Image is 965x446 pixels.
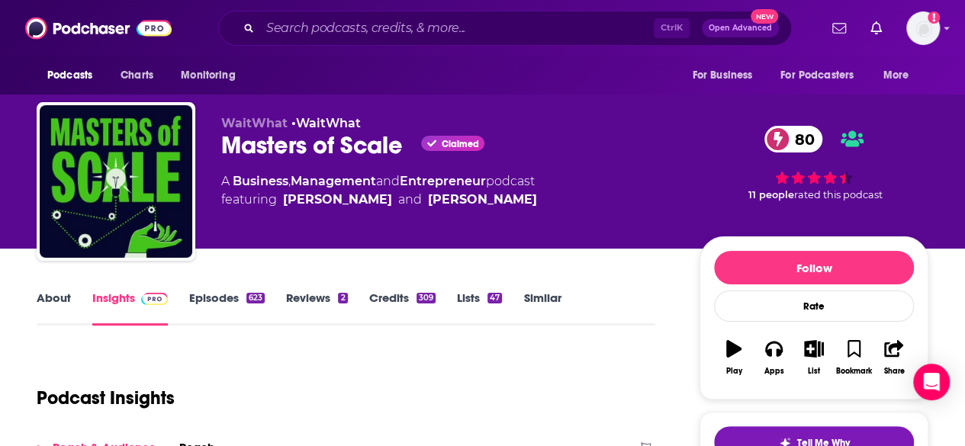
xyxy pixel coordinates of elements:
span: Monitoring [181,65,235,86]
a: Lists47 [457,290,502,326]
a: About [37,290,71,326]
a: Reviews2 [286,290,347,326]
span: More [883,65,909,86]
div: 2 [338,293,347,303]
button: Share [874,330,914,385]
span: , [288,174,291,188]
span: rated this podcast [794,189,883,201]
a: Show notifications dropdown [826,15,852,41]
span: WaitWhat [221,116,288,130]
a: Show notifications dropdown [864,15,888,41]
button: open menu [770,61,876,90]
img: Podchaser Pro [141,293,168,305]
div: 623 [246,293,265,303]
span: and [376,174,400,188]
button: Open AdvancedNew [702,19,779,37]
div: Bookmark [836,367,872,376]
div: Share [883,367,904,376]
span: For Podcasters [780,65,854,86]
span: Charts [121,65,153,86]
a: InsightsPodchaser Pro [92,290,168,326]
span: 11 people [748,189,794,201]
span: Ctrl K [654,18,690,38]
div: List [808,367,820,376]
div: A podcast [221,172,537,209]
span: 80 [780,126,822,152]
button: open menu [170,61,255,90]
button: Bookmark [834,330,873,385]
span: Podcasts [47,65,92,86]
span: Claimed [441,140,478,148]
a: Reid Hoffman [283,191,392,209]
a: Credits309 [369,290,436,326]
button: open menu [873,61,928,90]
div: 309 [417,293,436,303]
div: 80 11 peoplerated this podcast [700,116,928,210]
button: open menu [37,61,112,90]
a: Management [291,174,376,188]
a: Bob Safian [428,191,537,209]
button: Apps [754,330,793,385]
img: Masters of Scale [40,105,192,258]
span: Open Advanced [709,24,772,32]
span: For Business [692,65,752,86]
span: Logged in as HannahDulzo1 [906,11,940,45]
div: 47 [487,293,502,303]
div: Apps [764,367,784,376]
div: Play [726,367,742,376]
svg: Add a profile image [928,11,940,24]
button: open menu [681,61,771,90]
a: Charts [111,61,162,90]
div: Search podcasts, credits, & more... [218,11,792,46]
button: Follow [714,251,914,284]
a: WaitWhat [296,116,361,130]
button: Play [714,330,754,385]
div: Open Intercom Messenger [913,364,950,400]
h1: Podcast Insights [37,387,175,409]
input: Search podcasts, credits, & more... [260,16,654,40]
span: featuring [221,191,537,209]
div: Rate [714,290,914,322]
img: User Profile [906,11,940,45]
button: List [794,330,834,385]
a: Episodes623 [189,290,265,326]
span: New [751,9,778,24]
button: Show profile menu [906,11,940,45]
a: Business [233,174,288,188]
a: Similar [523,290,561,326]
span: and [398,191,422,209]
span: • [291,116,361,130]
a: Entrepreneur [400,174,486,188]
a: 80 [764,126,822,152]
img: Podchaser - Follow, Share and Rate Podcasts [25,14,172,43]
